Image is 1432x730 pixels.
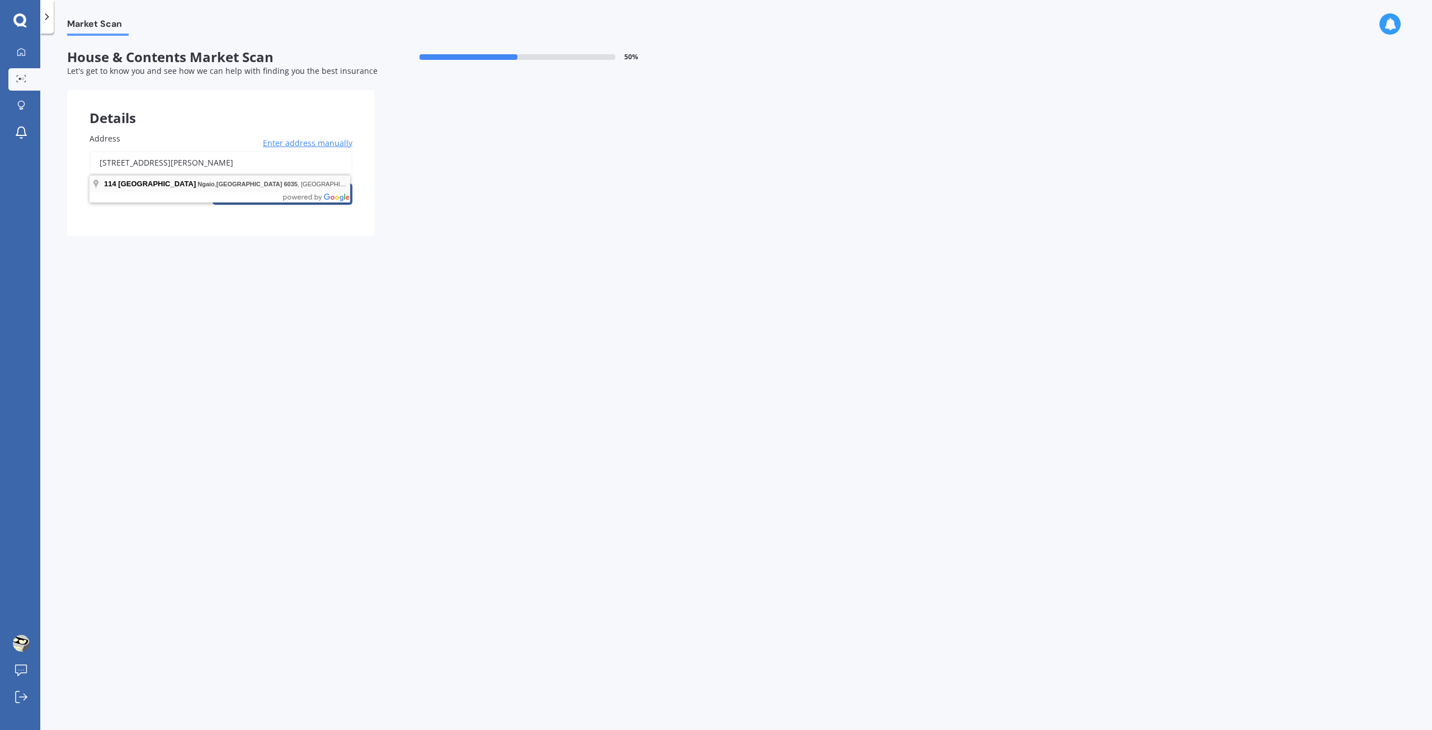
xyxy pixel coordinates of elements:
span: Ngaio [197,181,215,187]
span: Let's get to know you and see how we can help with finding you the best insurance [67,65,378,76]
span: Enter address manually [263,138,352,149]
input: Enter address [89,151,352,175]
span: [GEOGRAPHIC_DATA] [118,180,196,188]
span: [GEOGRAPHIC_DATA] [216,181,282,187]
span: 114 [104,180,116,188]
span: 50 % [624,53,638,61]
img: ACg8ocJYVZDTyXkEp0Qyz-Wjyba8zQDbjbMzVLA84JkAX0DWl4Fms8bA=s96-c [13,635,30,652]
span: Market Scan [67,18,129,34]
span: Address [89,133,120,144]
span: House & Contents Market Scan [67,49,375,65]
div: Details [67,90,375,124]
span: , , [GEOGRAPHIC_DATA] [197,181,365,187]
span: 6035 [284,181,297,187]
